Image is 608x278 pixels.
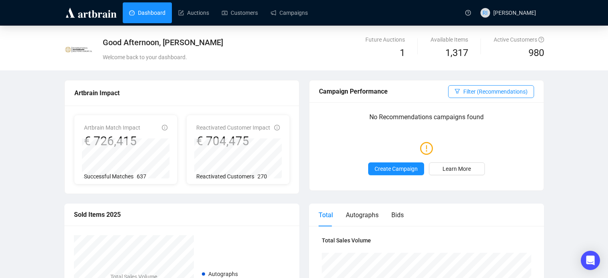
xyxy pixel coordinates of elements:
div: Campaign Performance [319,86,448,96]
span: Learn More [443,164,471,173]
span: question-circle [538,37,544,42]
span: Reactivated Customer Impact [196,124,270,131]
span: Create Campaign [375,164,418,173]
button: Create Campaign [368,162,424,175]
span: Artbrain Match Impact [84,124,140,131]
div: Sold Items 2025 [74,210,290,220]
span: Autographs [208,271,238,277]
span: info-circle [162,125,167,130]
span: info-circle [274,125,280,130]
button: Filter (Recommendations) [448,85,534,98]
div: Good Afternoon, [PERSON_NAME] [103,37,382,48]
span: filter [455,88,460,94]
span: 980 [528,47,544,58]
p: No Recommendations campaigns found [319,112,534,128]
a: Learn More [429,162,485,175]
span: exclamation-circle [420,139,433,157]
div: Welcome back to your dashboard. [103,53,382,62]
img: 622e19684f2625001dda177d.jpg [65,36,93,64]
span: question-circle [465,10,471,16]
span: 1,317 [445,46,468,61]
span: Active Customers [494,36,544,43]
span: Successful Matches [84,173,134,180]
span: [PERSON_NAME] [493,10,536,16]
span: 270 [257,173,267,180]
div: Bids [391,210,404,220]
div: € 704,475 [196,134,270,149]
div: € 726,415 [84,134,140,149]
span: RI [482,8,488,17]
h4: Total Sales Volume [322,236,531,245]
img: logo [64,6,118,19]
div: Total [319,210,333,220]
span: 1 [400,47,405,58]
div: Available Items [431,35,468,44]
div: Future Auctions [365,35,405,44]
span: 637 [137,173,146,180]
a: Campaigns [271,2,308,23]
span: Reactivated Customers [196,173,254,180]
a: Dashboard [129,2,165,23]
span: Filter (Recommendations) [463,87,528,96]
div: Artbrain Impact [74,88,289,98]
a: Auctions [178,2,209,23]
a: Customers [222,2,258,23]
div: Autographs [346,210,379,220]
div: Open Intercom Messenger [581,251,600,270]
